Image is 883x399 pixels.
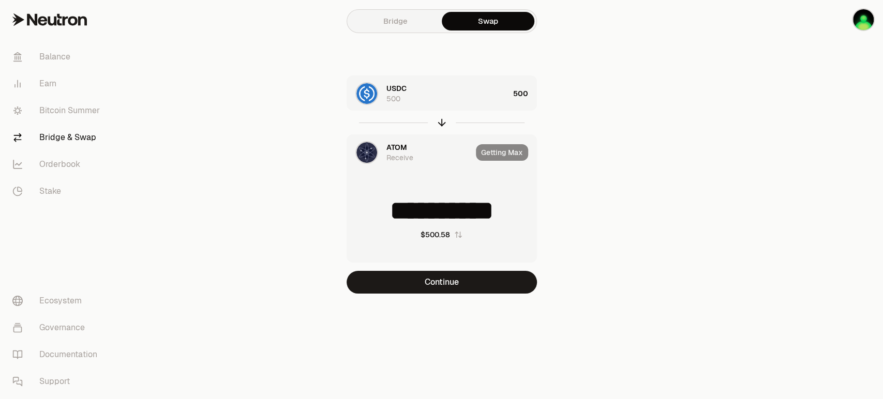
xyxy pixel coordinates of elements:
button: $500.58 [421,229,462,240]
img: USDC Logo [356,83,377,104]
span: USDC [386,83,407,94]
a: Bridge [349,12,442,30]
img: ATOM Logo [356,142,377,163]
div: USDC LogoUSDC500 [347,76,509,111]
a: Support [4,368,112,395]
a: Balance [4,43,112,70]
a: Earn [4,70,112,97]
div: ATOM LogoATOMReceive [347,135,472,170]
div: 500 [386,94,400,104]
div: Receive [386,152,413,163]
a: Bridge & Swap [4,124,112,151]
span: ATOM [386,142,407,152]
div: 500 [513,76,536,111]
a: Orderbook [4,151,112,178]
a: Swap [442,12,534,30]
button: USDC LogoUSDC500500 [347,76,536,111]
div: $500.58 [421,229,450,240]
button: Continue [347,271,537,294]
a: Ecosystem [4,287,112,314]
a: Bitcoin Summer [4,97,112,124]
a: Stake [4,178,112,205]
img: Froze [853,9,874,30]
a: Governance [4,314,112,341]
a: Documentation [4,341,112,368]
